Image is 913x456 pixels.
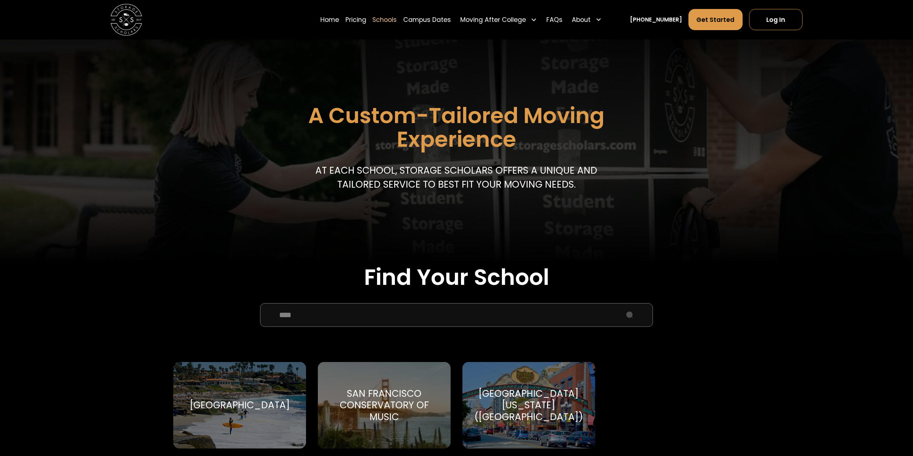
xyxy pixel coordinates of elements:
[749,9,803,30] a: Log In
[457,9,540,30] div: Moving After College
[313,163,600,192] p: At each school, storage scholars offers a unique and tailored service to best fit your Moving needs.
[688,9,743,30] a: Get Started
[345,9,366,30] a: Pricing
[546,9,563,30] a: FAQs
[403,9,451,30] a: Campus Dates
[110,4,142,36] img: Storage Scholars main logo
[173,362,306,448] a: Go to selected school
[630,15,682,24] a: [PHONE_NUMBER]
[372,9,397,30] a: Schools
[318,362,451,448] a: Go to selected school
[190,399,290,411] div: [GEOGRAPHIC_DATA]
[327,388,441,423] div: San Francisco Conservatory of Music
[462,362,595,448] a: Go to selected school
[460,15,526,24] div: Moving After College
[320,9,339,30] a: Home
[268,104,645,151] h1: A Custom-Tailored Moving Experience
[572,15,590,24] div: About
[110,4,142,36] a: home
[472,388,585,423] div: [GEOGRAPHIC_DATA][US_STATE] ([GEOGRAPHIC_DATA])
[569,9,605,30] div: About
[173,264,739,291] h2: Find Your School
